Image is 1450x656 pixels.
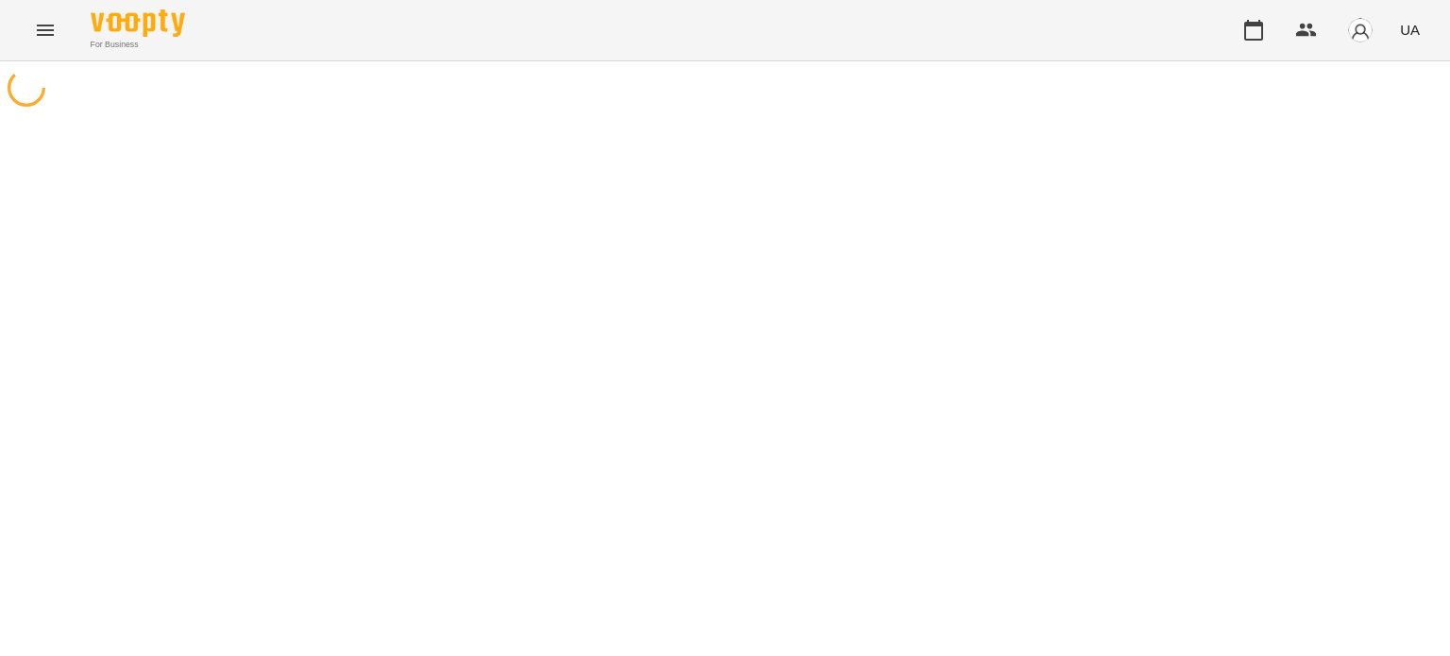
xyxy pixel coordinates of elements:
[1400,20,1420,40] span: UA
[23,8,68,53] button: Menu
[1347,17,1374,43] img: avatar_s.png
[1392,12,1427,47] button: UA
[91,9,185,37] img: Voopty Logo
[91,39,185,51] span: For Business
